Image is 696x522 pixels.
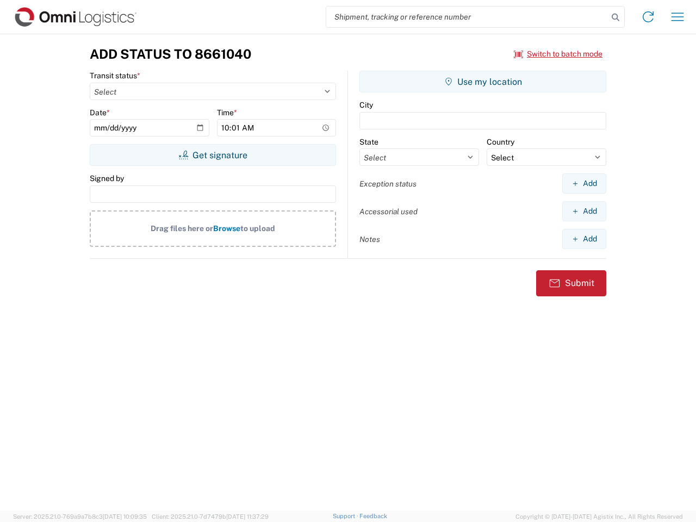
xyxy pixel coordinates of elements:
[90,144,336,166] button: Get signature
[562,229,606,249] button: Add
[359,513,387,519] a: Feedback
[359,137,378,147] label: State
[359,71,606,92] button: Use my location
[487,137,514,147] label: Country
[562,201,606,221] button: Add
[90,108,110,117] label: Date
[217,108,237,117] label: Time
[514,45,602,63] button: Switch to batch mode
[326,7,608,27] input: Shipment, tracking or reference number
[515,512,683,521] span: Copyright © [DATE]-[DATE] Agistix Inc., All Rights Reserved
[90,71,140,80] label: Transit status
[333,513,360,519] a: Support
[13,513,147,520] span: Server: 2025.21.0-769a9a7b8c3
[359,234,380,244] label: Notes
[90,173,124,183] label: Signed by
[240,224,275,233] span: to upload
[213,224,240,233] span: Browse
[151,224,213,233] span: Drag files here or
[536,270,606,296] button: Submit
[359,100,373,110] label: City
[103,513,147,520] span: [DATE] 10:09:35
[226,513,269,520] span: [DATE] 11:37:29
[562,173,606,194] button: Add
[90,46,251,62] h3: Add Status to 8661040
[359,207,418,216] label: Accessorial used
[152,513,269,520] span: Client: 2025.21.0-7d7479b
[359,179,417,189] label: Exception status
